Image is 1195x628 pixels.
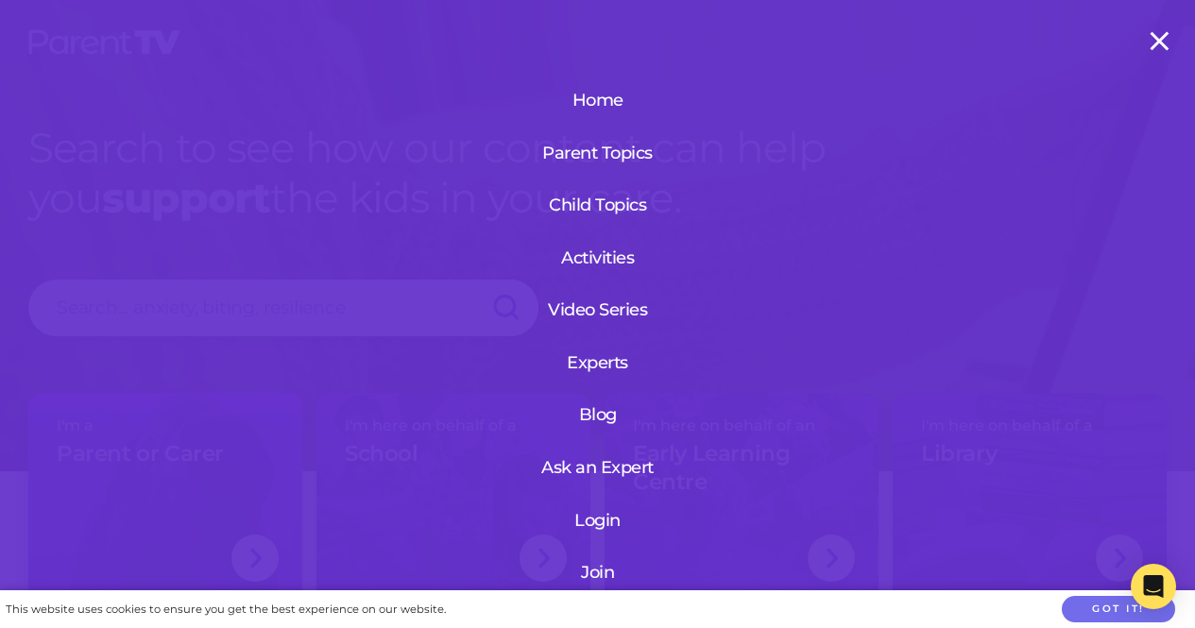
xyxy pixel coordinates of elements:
a: Blog [532,390,663,439]
a: Experts [532,338,663,387]
a: Activities [532,233,663,282]
a: Login [485,496,710,545]
button: Got it! [1062,596,1175,623]
div: Open Intercom Messenger [1131,564,1176,609]
a: Video Series [532,285,663,334]
a: Parent Topics [532,128,663,178]
a: Child Topics [532,180,663,229]
a: Ask an Expert [532,443,663,492]
a: Home [532,76,663,125]
a: Join [485,548,710,597]
div: This website uses cookies to ensure you get the best experience on our website. [6,600,446,620]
